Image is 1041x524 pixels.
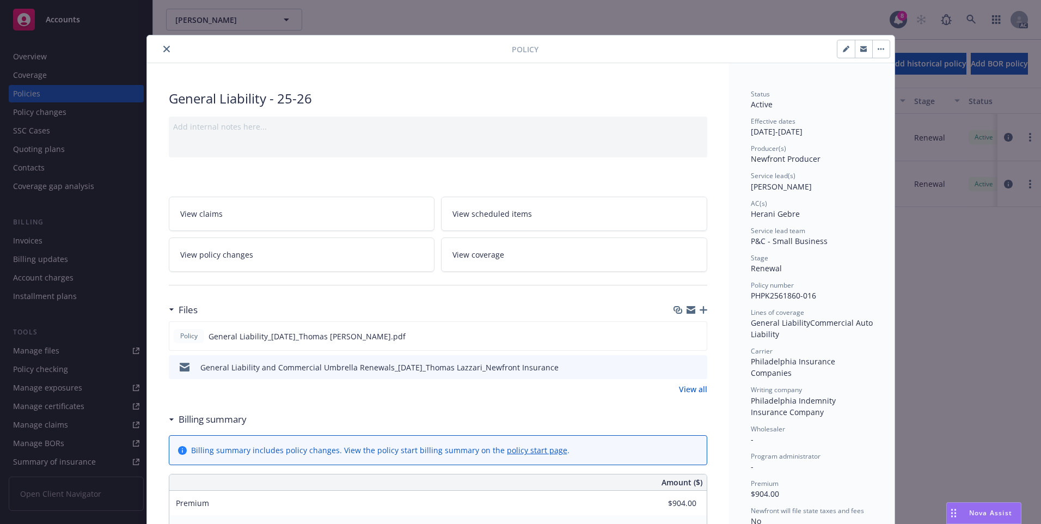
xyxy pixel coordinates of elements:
div: General Liability and Commercial Umbrella Renewals_[DATE]_Thomas Lazzari_Newfront Insurance [200,362,559,373]
span: $904.00 [751,489,779,499]
span: General Liability_[DATE]_Thomas [PERSON_NAME].pdf [209,331,406,342]
button: preview file [693,331,702,342]
a: policy start page [507,445,567,455]
span: PHPK2561860-016 [751,290,816,301]
div: Add internal notes here... [173,121,703,132]
div: Billing summary includes policy changes. View the policy start billing summary on the . [191,444,570,456]
span: General Liability [751,318,810,328]
a: View claims [169,197,435,231]
span: Renewal [751,263,782,273]
span: Commercial Auto Liability [751,318,875,339]
span: Active [751,99,773,109]
span: Policy [512,44,538,55]
button: download file [676,362,684,373]
span: - [751,434,754,444]
div: General Liability - 25-26 [169,89,707,108]
span: Newfront Producer [751,154,820,164]
h3: Billing summary [179,412,247,426]
h3: Files [179,303,198,317]
span: Newfront will file state taxes and fees [751,506,864,515]
button: preview file [693,362,703,373]
span: View scheduled items [452,208,532,220]
span: Philadelphia Indemnity Insurance Company [751,395,838,417]
div: Drag to move [947,503,960,523]
span: Policy number [751,281,794,290]
button: close [160,42,173,56]
div: Files [169,303,198,317]
span: View claims [180,208,223,220]
span: View policy changes [180,249,253,260]
span: Status [751,89,770,99]
span: View coverage [452,249,504,260]
span: Amount ($) [662,477,702,488]
span: Premium [176,498,209,508]
span: Herani Gebre [751,209,800,219]
span: Service lead(s) [751,171,795,180]
div: [DATE] - [DATE] [751,117,873,137]
span: Wholesaler [751,424,785,434]
span: P&C - Small Business [751,236,828,246]
span: Policy [178,331,200,341]
span: Producer(s) [751,144,786,153]
input: 0.00 [632,495,703,511]
span: Nova Assist [969,508,1012,517]
span: - [751,461,754,472]
span: Premium [751,479,779,488]
span: Effective dates [751,117,795,126]
span: AC(s) [751,199,767,208]
a: View coverage [441,237,707,272]
span: Service lead team [751,226,805,235]
span: Carrier [751,346,773,356]
div: Billing summary [169,412,247,426]
span: [PERSON_NAME] [751,181,812,192]
span: Lines of coverage [751,308,804,317]
button: Nova Assist [946,502,1021,524]
span: Stage [751,253,768,263]
span: Writing company [751,385,802,394]
span: Philadelphia Insurance Companies [751,356,837,378]
button: download file [675,331,684,342]
span: Program administrator [751,452,820,461]
a: View all [679,383,707,395]
a: View scheduled items [441,197,707,231]
a: View policy changes [169,237,435,272]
